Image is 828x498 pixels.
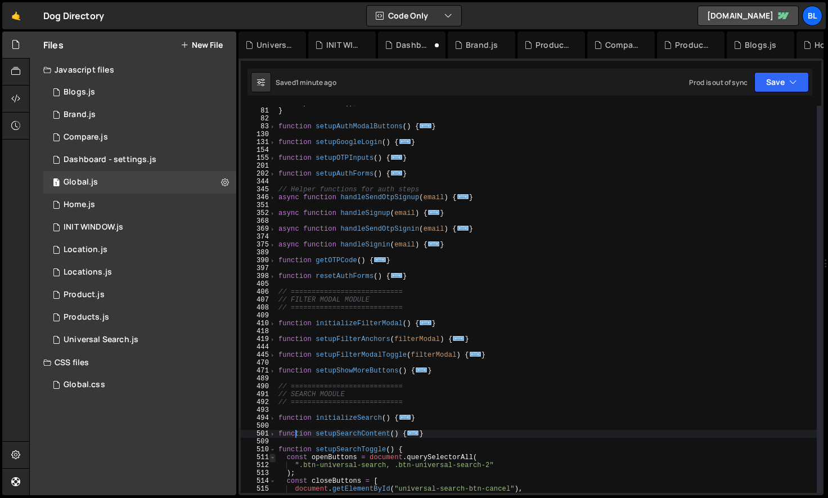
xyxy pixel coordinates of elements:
[241,209,276,217] div: 352
[43,261,236,284] div: 16220/43680.js
[241,469,276,477] div: 513
[43,239,236,261] : 16220/43679.js
[466,39,498,51] div: Brand.js
[241,391,276,398] div: 491
[241,446,276,454] div: 510
[241,461,276,469] div: 512
[241,194,276,201] div: 346
[64,200,95,210] div: Home.js
[241,233,276,241] div: 374
[241,296,276,304] div: 407
[30,351,236,374] div: CSS files
[241,225,276,233] div: 369
[241,288,276,296] div: 406
[396,39,432,51] div: Dashboard - settings.js
[64,155,156,165] div: Dashboard - settings.js
[241,327,276,335] div: 418
[241,312,276,320] div: 409
[241,115,276,123] div: 82
[241,131,276,138] div: 130
[241,162,276,170] div: 201
[241,438,276,446] div: 509
[64,87,95,97] div: Blogs.js
[43,216,236,239] div: 16220/44477.js
[689,78,748,87] div: Prod is out of sync
[64,245,107,255] div: Location.js
[64,132,108,142] div: Compare.js
[399,414,411,420] span: ...
[241,280,276,288] div: 405
[43,126,236,149] div: 16220/44328.js
[241,146,276,154] div: 154
[399,138,411,145] span: ...
[241,257,276,264] div: 390
[43,149,236,171] div: 16220/44476.js
[241,398,276,406] div: 492
[241,201,276,209] div: 351
[43,306,236,329] div: 16220/44324.js
[241,123,276,131] div: 83
[2,2,30,29] a: 🤙
[373,257,386,263] span: ...
[457,225,469,231] span: ...
[675,39,711,51] div: Products.js
[427,241,440,247] span: ...
[241,170,276,178] div: 202
[390,272,403,279] span: ...
[241,178,276,186] div: 344
[241,406,276,414] div: 493
[241,430,276,438] div: 501
[241,241,276,249] div: 375
[326,39,362,51] div: INIT WINDOW.js
[415,367,427,373] span: ...
[181,41,223,50] button: New File
[64,267,112,277] div: Locations.js
[241,154,276,162] div: 155
[43,104,236,126] div: 16220/44394.js
[241,375,276,383] div: 489
[241,320,276,327] div: 410
[43,39,64,51] h2: Files
[367,6,461,26] button: Code Only
[64,177,98,187] div: Global.js
[64,312,109,322] div: Products.js
[457,194,469,200] span: ...
[241,422,276,430] div: 500
[43,329,236,351] div: 16220/45124.js
[241,383,276,391] div: 490
[256,39,292,51] div: Universal Search.js
[407,430,419,436] span: ...
[241,359,276,367] div: 470
[605,39,641,51] div: Compare.js
[64,110,96,120] div: Brand.js
[241,186,276,194] div: 345
[241,138,276,146] div: 131
[276,78,336,87] div: Saved
[53,179,60,188] span: 1
[390,170,403,176] span: ...
[754,72,809,92] button: Save
[241,272,276,280] div: 398
[43,81,236,104] div: 16220/44321.js
[469,351,481,357] span: ...
[745,39,776,51] div: Blogs.js
[43,9,104,23] div: Dog Directory
[697,6,799,26] a: [DOMAIN_NAME]
[43,194,236,216] div: 16220/44319.js
[241,367,276,375] div: 471
[241,249,276,257] div: 389
[296,78,336,87] div: 1 minute ago
[427,209,440,216] span: ...
[241,107,276,115] div: 81
[64,335,138,345] div: Universal Search.js
[30,59,236,81] div: Javascript files
[241,454,276,461] div: 511
[64,222,123,232] div: INIT WINDOW.js
[241,477,276,485] div: 514
[419,123,431,129] span: ...
[64,290,105,300] div: Product.js
[802,6,822,26] div: Bl
[452,335,465,342] span: ...
[241,414,276,422] div: 494
[241,485,276,493] div: 515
